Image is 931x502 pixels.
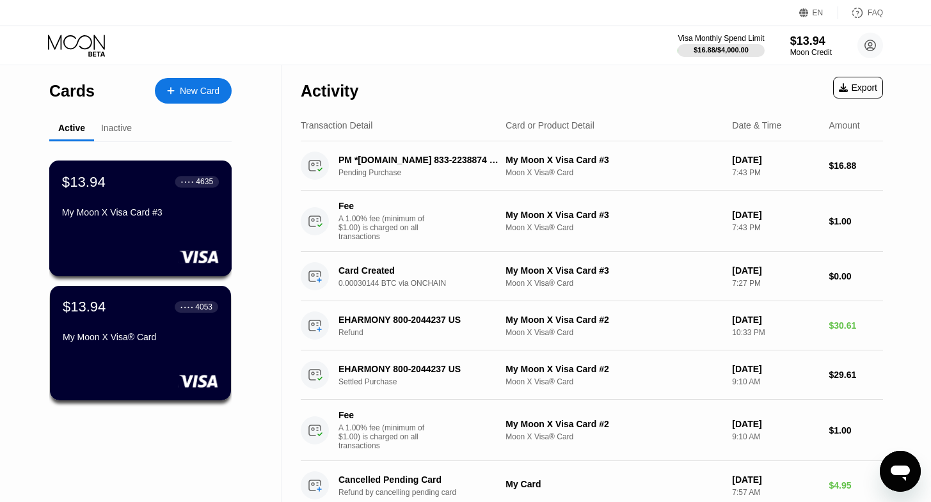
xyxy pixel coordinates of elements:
[338,279,514,288] div: 0.00030144 BTC via ONCHAIN
[829,370,884,380] div: $29.61
[505,279,722,288] div: Moon X Visa® Card
[505,432,722,441] div: Moon X Visa® Card
[301,400,883,461] div: FeeA 1.00% fee (minimum of $1.00) is charged on all transactionsMy Moon X Visa Card #2Moon X Visa...
[338,265,502,276] div: Card Created
[63,299,106,315] div: $13.94
[301,301,883,350] div: EHARMONY 800-2044237 USRefundMy Moon X Visa Card #2Moon X Visa® Card[DATE]10:33 PM$30.61
[50,286,231,400] div: $13.94● ● ● ●4053My Moon X Visa® Card
[338,168,514,177] div: Pending Purchase
[839,82,877,93] div: Export
[790,35,832,57] div: $13.94Moon Credit
[505,210,722,220] div: My Moon X Visa Card #3
[505,479,722,489] div: My Card
[732,120,781,130] div: Date & Time
[338,155,502,165] div: PM *[DOMAIN_NAME] 833-2238874 US
[58,123,85,133] div: Active
[338,328,514,337] div: Refund
[838,6,883,19] div: FAQ
[732,265,818,276] div: [DATE]
[181,180,194,184] div: ● ● ● ●
[505,364,722,374] div: My Moon X Visa Card #2
[829,216,884,226] div: $1.00
[63,332,218,342] div: My Moon X Visa® Card
[338,214,434,241] div: A 1.00% fee (minimum of $1.00) is charged on all transactions
[338,201,428,211] div: Fee
[833,77,883,98] div: Export
[505,223,722,232] div: Moon X Visa® Card
[829,320,884,331] div: $30.61
[732,432,818,441] div: 9:10 AM
[505,315,722,325] div: My Moon X Visa Card #2
[338,364,502,374] div: EHARMONY 800-2044237 US
[732,279,818,288] div: 7:27 PM
[155,78,232,104] div: New Card
[732,328,818,337] div: 10:33 PM
[195,302,212,311] div: 4053
[505,155,722,165] div: My Moon X Visa Card #3
[338,488,514,497] div: Refund by cancelling pending card
[505,377,722,386] div: Moon X Visa® Card
[505,168,722,177] div: Moon X Visa® Card
[732,155,818,165] div: [DATE]
[829,161,884,171] div: $16.88
[678,34,764,43] div: Visa Monthly Spend Limit
[301,82,358,100] div: Activity
[732,315,818,325] div: [DATE]
[732,488,818,497] div: 7:57 AM
[180,305,193,309] div: ● ● ● ●
[101,123,132,133] div: Inactive
[180,86,219,97] div: New Card
[505,265,722,276] div: My Moon X Visa Card #3
[829,480,884,490] div: $4.95
[732,475,818,485] div: [DATE]
[880,451,921,492] iframe: Button to launch messaging window
[694,46,749,54] div: $16.88 / $4,000.00
[732,223,818,232] div: 7:43 PM
[62,173,106,190] div: $13.94
[732,210,818,220] div: [DATE]
[868,8,883,17] div: FAQ
[790,48,832,57] div: Moon Credit
[732,364,818,374] div: [DATE]
[829,425,884,435] div: $1.00
[732,168,818,177] div: 7:43 PM
[829,120,860,130] div: Amount
[505,120,594,130] div: Card or Product Detail
[301,141,883,191] div: PM *[DOMAIN_NAME] 833-2238874 USPending PurchaseMy Moon X Visa Card #3Moon X Visa® Card[DATE]7:43...
[813,8,824,17] div: EN
[338,475,502,485] div: Cancelled Pending Card
[505,328,722,337] div: Moon X Visa® Card
[338,377,514,386] div: Settled Purchase
[50,161,231,276] div: $13.94● ● ● ●4635My Moon X Visa Card #3
[49,82,95,100] div: Cards
[505,419,722,429] div: My Moon X Visa Card #2
[678,34,764,57] div: Visa Monthly Spend Limit$16.88/$4,000.00
[301,350,883,400] div: EHARMONY 800-2044237 USSettled PurchaseMy Moon X Visa Card #2Moon X Visa® Card[DATE]9:10 AM$29.61
[732,419,818,429] div: [DATE]
[338,423,434,450] div: A 1.00% fee (minimum of $1.00) is charged on all transactions
[799,6,838,19] div: EN
[196,177,213,186] div: 4635
[338,410,428,420] div: Fee
[301,252,883,301] div: Card Created0.00030144 BTC via ONCHAINMy Moon X Visa Card #3Moon X Visa® Card[DATE]7:27 PM$0.00
[732,377,818,386] div: 9:10 AM
[790,35,832,48] div: $13.94
[829,271,884,281] div: $0.00
[338,315,502,325] div: EHARMONY 800-2044237 US
[301,191,883,252] div: FeeA 1.00% fee (minimum of $1.00) is charged on all transactionsMy Moon X Visa Card #3Moon X Visa...
[301,120,372,130] div: Transaction Detail
[62,207,219,217] div: My Moon X Visa Card #3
